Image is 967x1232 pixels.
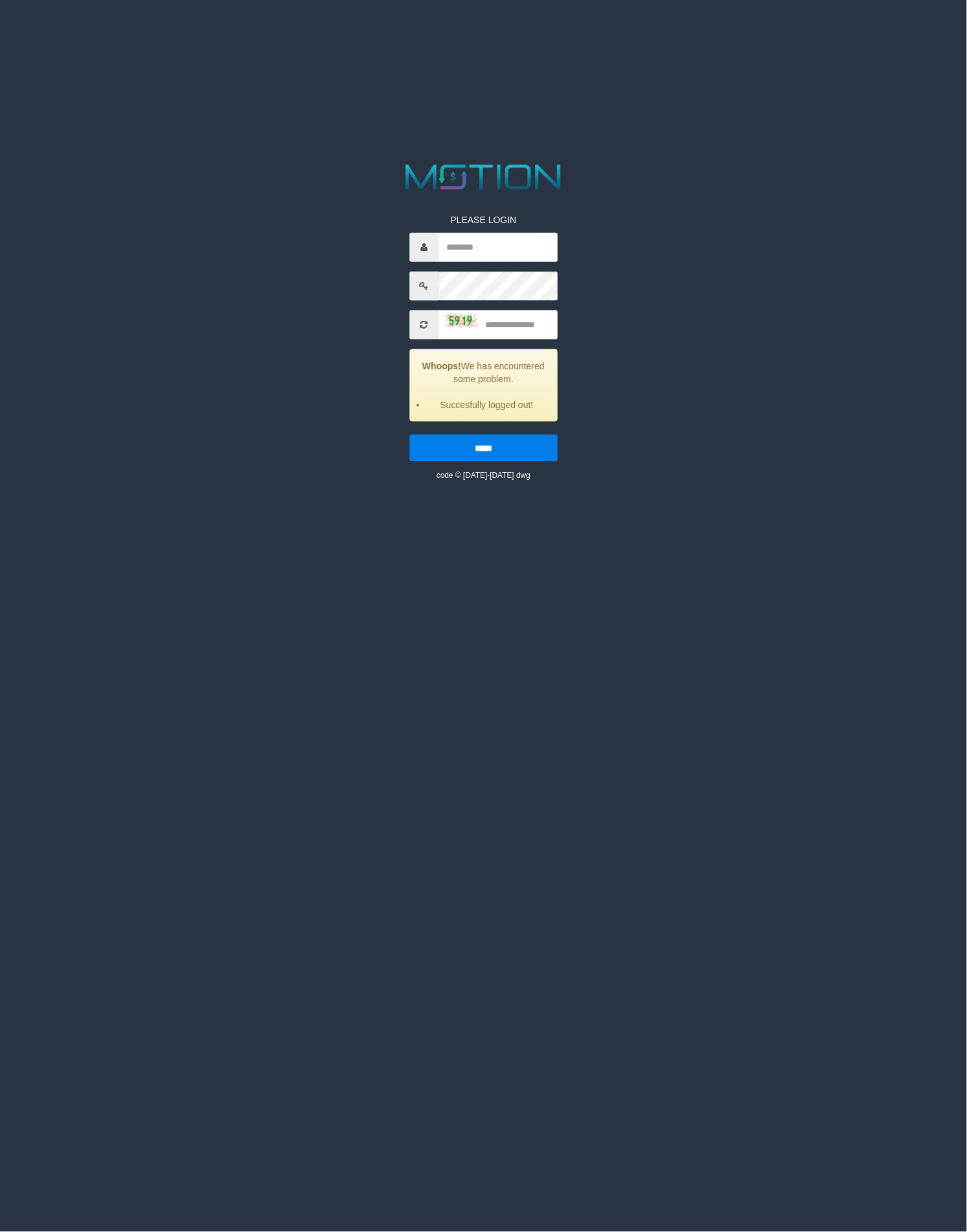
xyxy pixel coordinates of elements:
div: We has encountered some problem. [409,349,558,421]
img: MOTION_logo.png [399,160,569,194]
small: code © [DATE]-[DATE] dwg [437,470,530,479]
p: PLEASE LOGIN [409,213,558,226]
img: captcha [445,314,477,327]
strong: Whoops! [422,360,461,371]
li: Succesfully logged out! [426,398,547,411]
